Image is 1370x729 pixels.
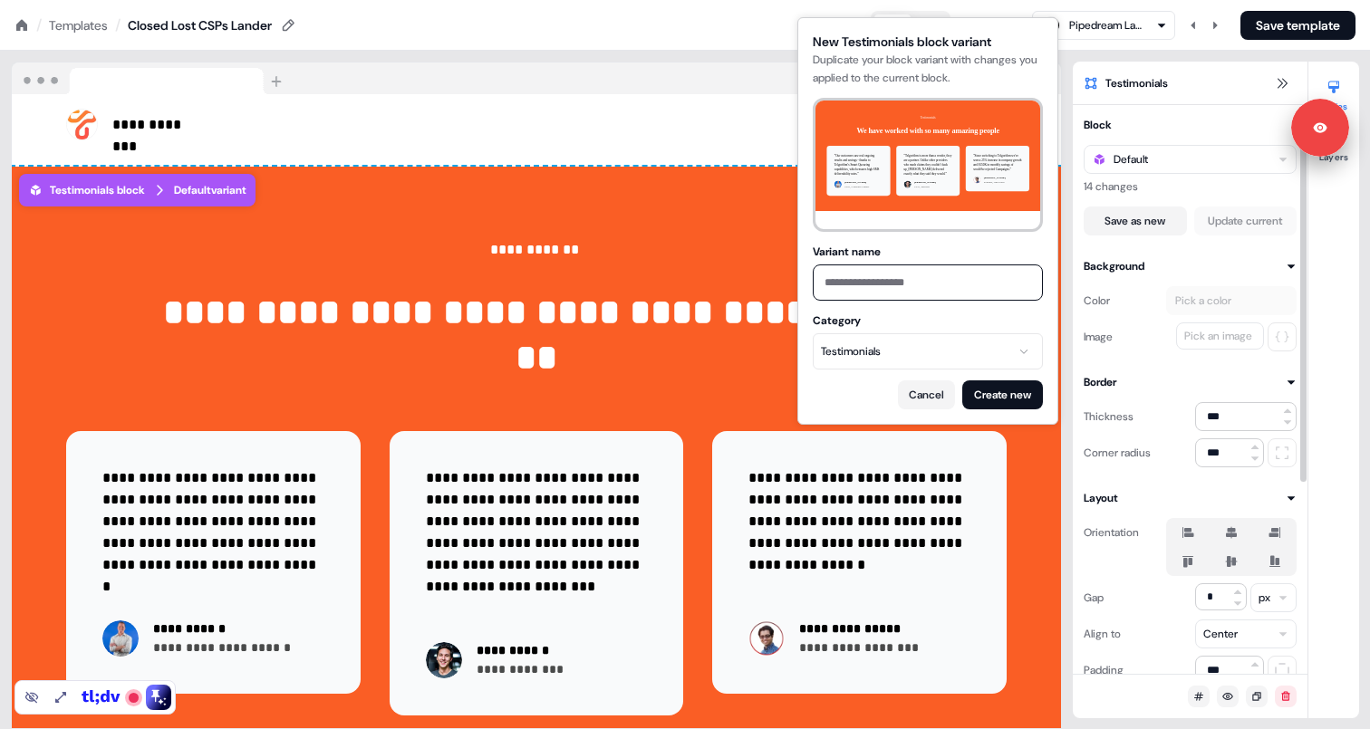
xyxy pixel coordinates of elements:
[1084,619,1121,648] div: Align to
[174,181,246,199] div: Default variant
[1181,327,1256,345] div: Pick an image
[1084,402,1134,431] div: Thickness
[28,181,145,199] div: Testimonials block
[544,109,1007,141] div: Request a trial
[426,642,462,678] img: Contact photo
[898,380,955,409] button: Cancel
[813,33,1043,51] div: New Testimonials block variant
[1084,206,1187,235] button: Save as new
[1032,11,1175,40] button: Pipedream Labs
[1084,116,1112,134] div: Block
[813,243,1043,261] div: Variant name
[1069,16,1142,34] div: Pipedream Labs
[1114,150,1148,168] div: Default
[1240,11,1356,40] button: Save template
[1203,625,1238,643] div: Center
[1084,518,1139,547] div: Orientation
[1105,74,1168,92] span: Testimonials
[1084,145,1297,174] button: Default
[813,51,1043,87] div: Duplicate your block variant with changes you applied to the current block.
[1084,177,1297,196] div: 14 changes
[49,16,108,34] a: Templates
[128,16,272,34] div: Closed Lost CSPs Lander
[1084,116,1297,134] button: Block
[1084,438,1151,467] div: Corner radius
[1176,322,1264,350] button: Pick an image
[12,62,290,95] img: Browser topbar
[748,620,785,657] img: Contact photo
[1084,257,1144,275] div: Background
[1084,322,1113,351] div: Image
[1259,589,1270,607] div: px
[1084,286,1110,315] div: Color
[1166,286,1297,315] button: Pick a color
[1084,257,1297,275] button: Background
[1084,489,1118,507] div: Layout
[1084,489,1297,507] button: Layout
[1084,656,1124,685] div: Padding
[115,15,121,35] div: /
[965,16,1018,34] div: Preview as
[813,312,1043,330] div: Category
[102,620,139,657] img: Contact photo
[36,15,42,35] div: /
[1308,72,1359,112] button: Styles
[1084,373,1297,391] button: Border
[1084,583,1104,612] div: Gap
[1172,292,1235,310] div: Pick a color
[962,380,1043,409] button: Create new
[1084,373,1116,391] div: Border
